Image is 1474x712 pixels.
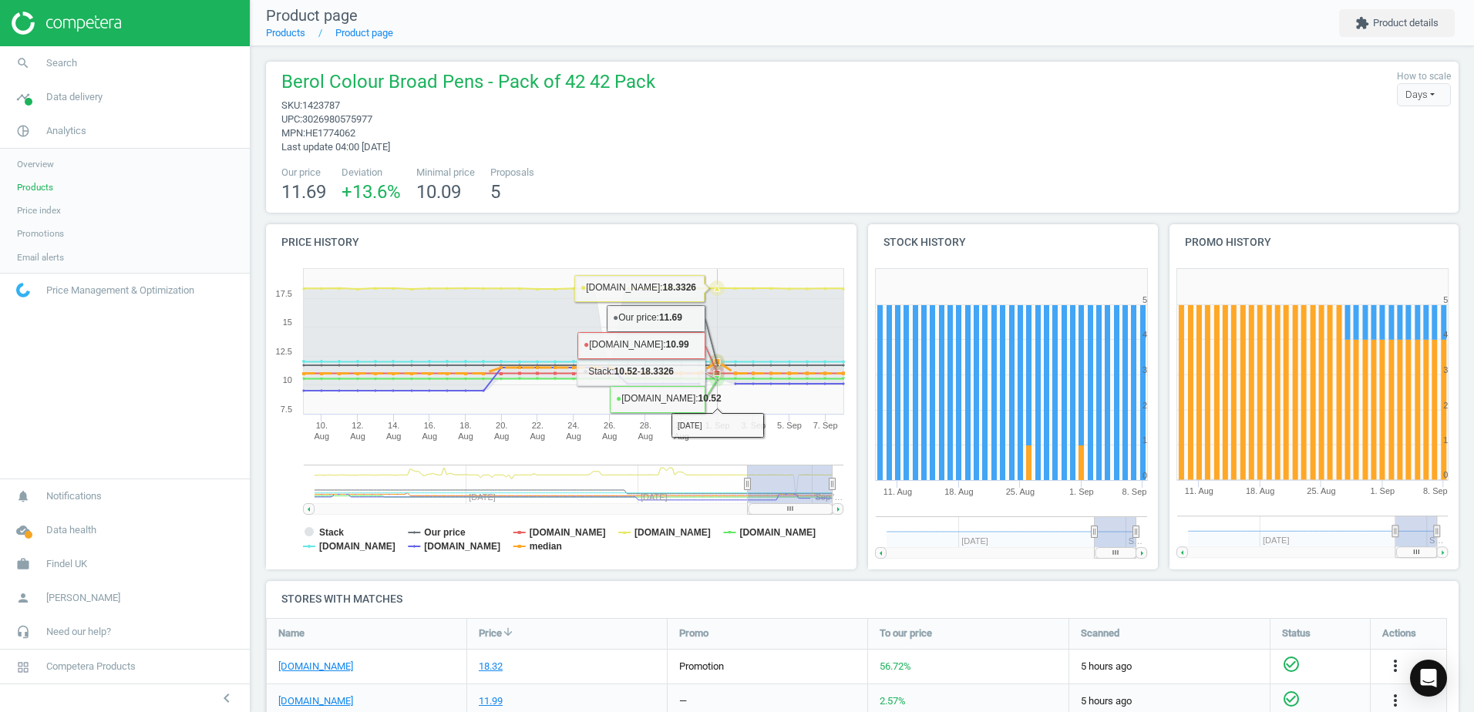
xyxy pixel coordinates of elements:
button: more_vert [1386,657,1405,677]
span: promotion [679,660,724,672]
tspan: 30. [675,421,687,430]
tspan: 1. Sep [705,421,730,430]
i: headset_mic [8,617,38,647]
span: 5 [490,181,500,203]
a: Products [266,27,305,39]
text: 2 [1443,401,1448,410]
button: more_vert [1386,691,1405,711]
span: Price index [17,204,61,217]
text: 1 [1143,435,1147,445]
span: [PERSON_NAME] [46,591,120,605]
tspan: Our price [424,527,466,538]
tspan: 28. [640,421,651,430]
i: more_vert [1386,657,1405,675]
span: +13.6 % [342,181,401,203]
tspan: [DOMAIN_NAME] [424,541,500,552]
text: 0 [1143,471,1147,480]
h4: Price history [266,224,856,260]
tspan: 24. [567,421,579,430]
span: 1423787 [302,99,340,111]
i: pie_chart_outlined [8,116,38,146]
text: 0 [1443,471,1448,480]
span: sku : [281,99,302,111]
span: Actions [1382,626,1416,640]
i: extension [1355,16,1369,30]
tspan: Aug [674,432,689,441]
h4: Stores with matches [266,581,1459,617]
span: Deviation [342,166,401,180]
text: 5 [1143,295,1147,304]
i: notifications [8,482,38,511]
div: — [679,694,687,708]
h4: Promo history [1169,224,1459,260]
tspan: 10. [316,421,328,430]
tspan: Sep '… [815,492,843,502]
i: check_circle_outline [1282,690,1301,708]
i: chevron_left [217,689,236,707]
tspan: 14. [388,421,399,430]
tspan: Aug [530,432,546,441]
span: Berol Colour Broad Pens - Pack of 42 42 Pack [281,69,655,99]
i: work [8,549,38,579]
span: Status [1282,626,1311,640]
span: Product page [266,6,358,25]
i: more_vert [1386,691,1405,710]
tspan: 18. Aug [1246,487,1274,496]
i: person [8,583,38,613]
tspan: 7. Sep [813,421,838,430]
tspan: [DOMAIN_NAME] [319,541,395,552]
tspan: [DOMAIN_NAME] [530,527,606,538]
tspan: Aug [422,432,438,441]
h4: Stock history [868,224,1158,260]
tspan: Aug [350,432,365,441]
text: 3 [1443,365,1448,374]
span: Competera Products [46,660,136,673]
i: check_circle_outline [1282,655,1301,673]
span: Need our help? [46,625,111,639]
text: 12.5 [276,347,292,356]
tspan: 26. [604,421,615,430]
tspan: 1. Sep [1069,487,1094,496]
text: 15 [283,317,292,327]
tspan: Aug [386,432,402,441]
tspan: 16. [424,421,436,430]
i: search [8,49,38,78]
span: HE1774062 [305,127,355,139]
span: 3026980575977 [302,113,372,125]
tspan: 22. [532,421,543,430]
text: 4 [1443,330,1448,339]
text: 1 [1443,435,1448,445]
text: 17.5 [276,289,292,298]
tspan: 18. [459,421,471,430]
div: 18.32 [479,660,503,673]
text: 2 [1143,401,1147,410]
span: Minimal price [416,166,475,180]
span: Promotions [17,227,64,240]
span: Analytics [46,124,86,138]
span: 5 hours ago [1081,660,1258,673]
div: 11.99 [479,694,503,708]
span: Findel UK [46,557,87,571]
text: 10 [283,375,292,385]
tspan: 8. Sep [1423,487,1448,496]
span: Overview [17,158,54,170]
span: Name [278,626,305,640]
span: Products [17,181,53,193]
img: wGWNvw8QSZomAAAAABJRU5ErkJggg== [16,283,30,297]
tspan: Stack [319,527,344,538]
span: Scanned [1081,626,1119,640]
i: cloud_done [8,516,38,545]
tspan: Aug [458,432,473,441]
tspan: 1. Sep [1370,487,1395,496]
tspan: 20. [496,421,507,430]
button: chevron_left [207,688,246,708]
span: 2.57 % [880,695,906,707]
span: Notifications [46,489,102,503]
button: extensionProduct details [1339,9,1455,37]
tspan: 25. Aug [1006,487,1035,496]
tspan: 18. Aug [944,487,973,496]
i: timeline [8,82,38,112]
span: To our price [880,626,932,640]
span: Search [46,56,77,70]
tspan: 11. Aug [1184,487,1213,496]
